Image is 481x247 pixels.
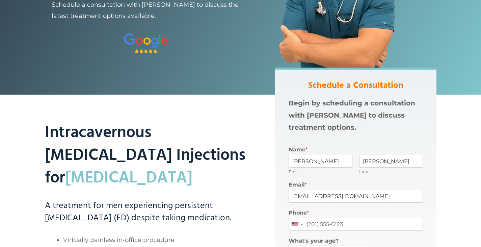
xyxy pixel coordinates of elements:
li: Virtually painless in-office procedure [63,234,248,245]
label: Email [289,181,423,189]
label: First [289,169,352,175]
label: Last [359,169,423,175]
label: Phone [289,209,423,217]
strong: Schedule a Consultation [308,79,403,93]
label: Name [289,146,423,153]
h2: Intracavernous [MEDICAL_DATA] Injections for [45,68,248,190]
mark: [MEDICAL_DATA] [65,165,192,191]
label: What's your age? [289,238,423,245]
div: United States: +1 [289,218,304,230]
h3: A treatment for men experiencing persistent [MEDICAL_DATA] (ED) despite taking medication. [45,200,248,225]
strong: Begin by scheduling a consultation with [PERSON_NAME] to discuss treatment options. [289,99,415,131]
input: (201) 555-0123 [289,218,423,231]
